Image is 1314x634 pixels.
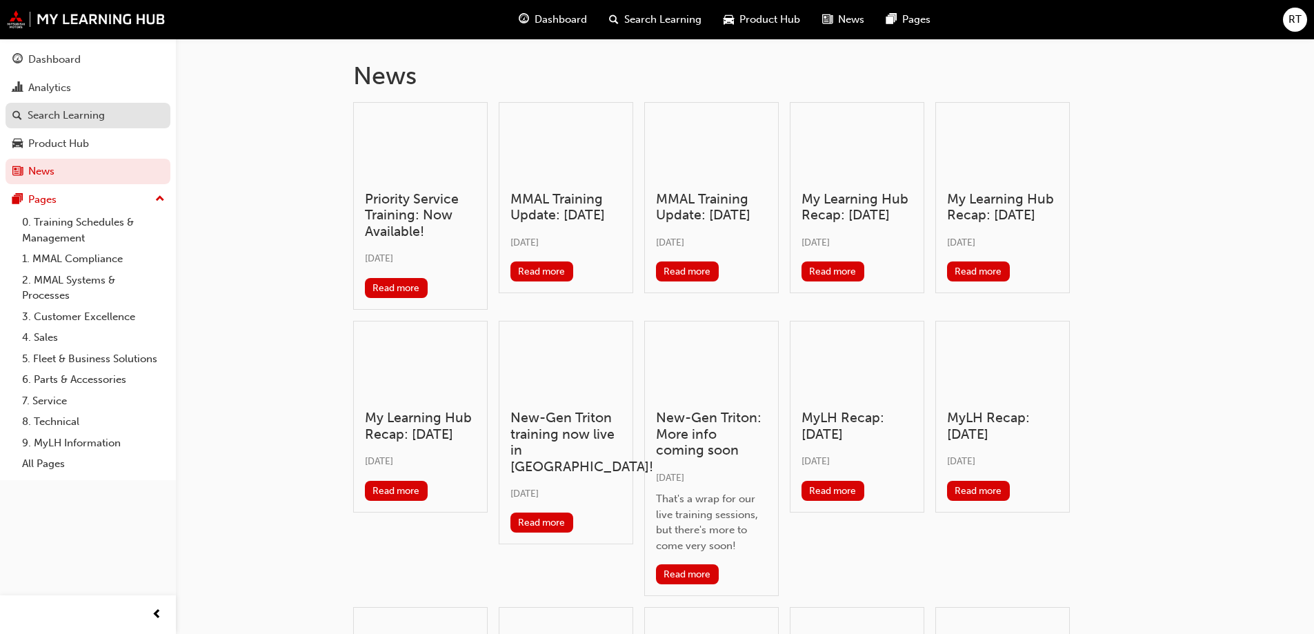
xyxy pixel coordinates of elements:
div: That's a wrap for our live training sessions, but there's more to come very soon! [656,491,767,553]
span: guage-icon [12,54,23,66]
span: News [838,12,864,28]
a: Search Learning [6,103,170,128]
span: [DATE] [656,472,684,484]
h3: MyLH Recap: [DATE] [802,410,913,442]
button: Pages [6,187,170,212]
h3: New-Gen Triton training now live in [GEOGRAPHIC_DATA]! [510,410,621,475]
img: mmal [7,10,166,28]
button: Read more [656,564,719,584]
a: 0. Training Schedules & Management [17,212,170,248]
a: pages-iconPages [875,6,942,34]
a: 9. MyLH Information [17,433,170,454]
span: [DATE] [365,455,393,467]
a: search-iconSearch Learning [598,6,713,34]
span: chart-icon [12,82,23,95]
h3: Priority Service Training: Now Available! [365,191,476,239]
a: guage-iconDashboard [508,6,598,34]
a: 3. Customer Excellence [17,306,170,328]
h3: My Learning Hub Recap: [DATE] [947,191,1058,224]
a: MMAL Training Update: [DATE][DATE]Read more [499,102,633,294]
span: search-icon [12,110,22,122]
a: MyLH Recap: [DATE][DATE]Read more [935,321,1070,513]
span: up-icon [155,190,165,208]
h3: MyLH Recap: [DATE] [947,410,1058,442]
button: Read more [510,513,573,533]
a: 4. Sales [17,327,170,348]
a: 7. Service [17,390,170,412]
a: My Learning Hub Recap: [DATE][DATE]Read more [790,102,924,294]
button: Read more [656,261,719,281]
button: RT [1283,8,1307,32]
a: My Learning Hub Recap: [DATE][DATE]Read more [353,321,488,513]
button: Read more [365,278,428,298]
span: search-icon [609,11,619,28]
span: [DATE] [802,455,830,467]
span: news-icon [12,166,23,178]
a: 8. Technical [17,411,170,433]
a: Product Hub [6,131,170,157]
span: guage-icon [519,11,529,28]
h1: News [353,61,1137,91]
button: Read more [802,481,864,501]
span: car-icon [724,11,734,28]
a: New-Gen Triton training now live in [GEOGRAPHIC_DATA]![DATE]Read more [499,321,633,545]
h3: New-Gen Triton: More info coming soon [656,410,767,458]
span: Pages [902,12,930,28]
span: [DATE] [802,237,830,248]
a: news-iconNews [811,6,875,34]
span: pages-icon [886,11,897,28]
h3: My Learning Hub Recap: [DATE] [365,410,476,442]
a: MyLH Recap: [DATE][DATE]Read more [790,321,924,513]
span: car-icon [12,138,23,150]
h3: My Learning Hub Recap: [DATE] [802,191,913,224]
a: All Pages [17,453,170,475]
div: Search Learning [28,108,105,123]
span: [DATE] [947,455,975,467]
span: prev-icon [152,606,162,624]
span: [DATE] [510,237,539,248]
a: 1. MMAL Compliance [17,248,170,270]
a: Dashboard [6,47,170,72]
a: 5. Fleet & Business Solutions [17,348,170,370]
span: [DATE] [947,237,975,248]
a: MMAL Training Update: [DATE][DATE]Read more [644,102,779,294]
div: Product Hub [28,136,89,152]
span: Search Learning [624,12,701,28]
span: Dashboard [535,12,587,28]
div: Dashboard [28,52,81,68]
span: news-icon [822,11,833,28]
button: Read more [802,261,864,281]
a: Analytics [6,75,170,101]
span: Product Hub [739,12,800,28]
span: [DATE] [365,252,393,264]
button: Read more [365,481,428,501]
a: 6. Parts & Accessories [17,369,170,390]
a: car-iconProduct Hub [713,6,811,34]
button: Read more [947,261,1010,281]
button: Read more [947,481,1010,501]
button: Read more [510,261,573,281]
a: News [6,159,170,184]
a: New-Gen Triton: More info coming soon[DATE]That's a wrap for our live training sessions, but ther... [644,321,779,596]
a: 2. MMAL Systems & Processes [17,270,170,306]
span: [DATE] [656,237,684,248]
h3: MMAL Training Update: [DATE] [656,191,767,224]
span: [DATE] [510,488,539,499]
div: Pages [28,192,57,208]
span: pages-icon [12,194,23,206]
a: My Learning Hub Recap: [DATE][DATE]Read more [935,102,1070,294]
div: Analytics [28,80,71,96]
h3: MMAL Training Update: [DATE] [510,191,621,224]
button: DashboardAnalyticsSearch LearningProduct HubNews [6,44,170,187]
span: RT [1288,12,1302,28]
a: Priority Service Training: Now Available![DATE]Read more [353,102,488,310]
